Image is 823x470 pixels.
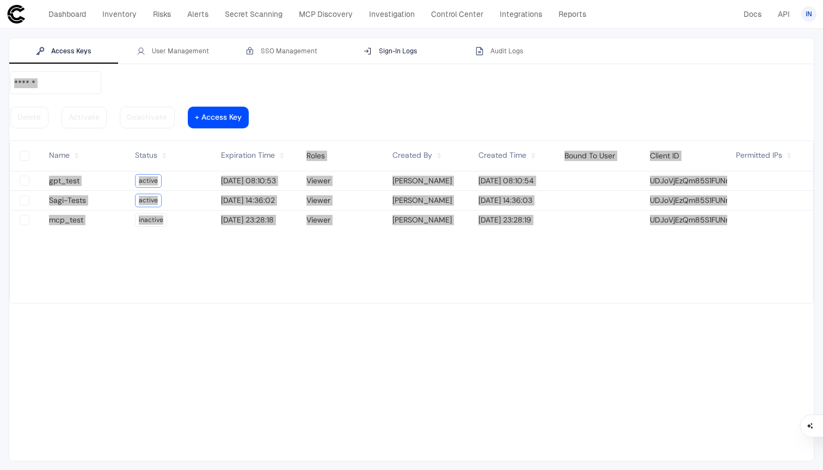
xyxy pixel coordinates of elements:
a: Investigation [364,7,420,22]
div: User Management [137,47,209,55]
span: IN [806,10,812,18]
a: Reports [554,7,591,22]
a: Inventory [97,7,142,22]
a: Dashboard [44,7,91,22]
a: Integrations [495,7,547,22]
div: Sign-In Logs [364,47,417,55]
a: MCP Discovery [294,7,358,22]
a: Control Center [426,7,488,22]
div: Access Keys [36,47,91,55]
a: API [773,7,795,22]
div: SSO Management [245,47,317,55]
div: Audit Logs [475,47,523,55]
a: Risks [148,7,176,22]
a: Secret Scanning [220,7,287,22]
a: Alerts [182,7,213,22]
button: IN [801,7,816,22]
a: Docs [739,7,766,22]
